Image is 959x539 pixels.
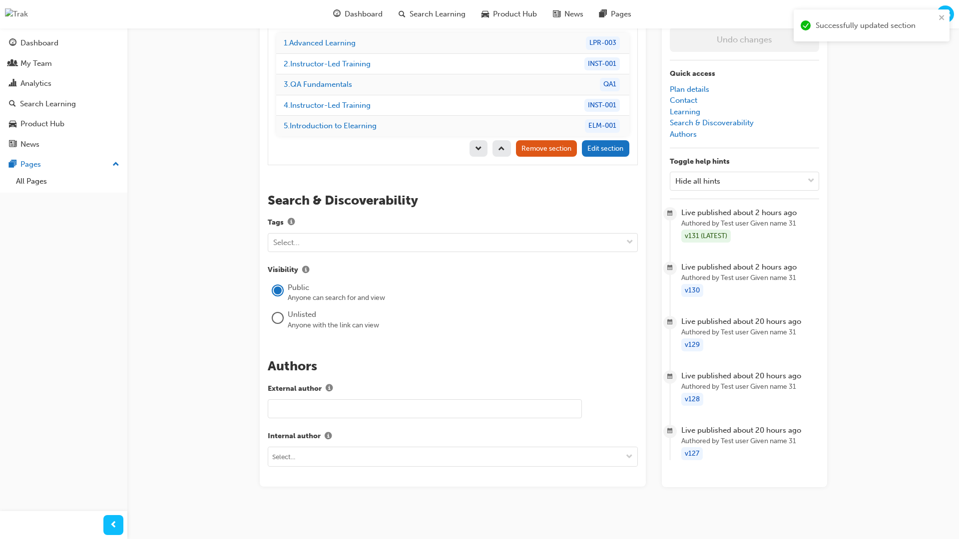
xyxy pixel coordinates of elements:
span: Authored by Test user Given name 31 [681,272,819,284]
span: Live published about 20 hours ago [681,424,819,436]
h2: Search & Discoverability [268,193,638,209]
span: Pages [611,8,631,20]
a: Search & Discoverability [670,118,754,127]
span: Authored by Test user Given name 31 [681,436,819,447]
span: calendar-icon [667,371,673,383]
a: Analytics [4,74,123,93]
a: guage-iconDashboard [325,4,391,24]
span: Authored by Test user Given name 31 [681,218,819,230]
p: Quick access [670,68,819,80]
span: guage-icon [333,8,341,20]
span: up-icon [498,145,505,154]
a: pages-iconPages [591,4,639,24]
span: Product Hub [493,8,537,20]
span: Live published about 20 hours ago [681,370,819,381]
label: External author [268,382,638,395]
input: Select... [268,447,637,466]
a: News [4,135,123,154]
a: 5.Introduction to Elearning [284,121,377,130]
div: Successfully updated section [816,20,936,31]
img: Trak [5,8,28,20]
span: info-icon [326,385,333,393]
span: Edit section [587,144,623,153]
button: pencil-iconEdit section [582,140,629,157]
span: Live published about 20 hours ago [681,315,819,327]
div: Anyone with the link can view [288,320,638,330]
span: car-icon [9,120,16,129]
span: search-icon [399,8,406,20]
button: Undo changes [670,27,819,52]
span: calendar-icon [667,208,673,220]
span: chart-icon [9,79,16,88]
a: Product Hub [4,115,123,133]
p: Toggle help hints [670,156,819,168]
span: pages-icon [9,160,16,169]
a: 1.Advanced Learning [284,38,356,47]
span: guage-icon [9,39,16,48]
div: Search Learning [20,98,76,110]
span: car-icon [481,8,489,20]
span: info-icon [325,433,332,441]
label: Visibility [268,264,638,277]
div: QA1 [600,78,620,91]
a: Authors [670,129,697,138]
div: Dashboard [20,37,58,49]
div: v127 [681,447,703,460]
button: close [939,13,946,25]
span: Remove section [521,144,571,153]
div: Anyone can search for and view [288,293,638,303]
button: toggle menu [621,447,637,466]
span: Live published about 2 hours ago [681,207,819,218]
span: news-icon [553,8,560,20]
button: DashboardMy TeamAnalyticsSearch LearningProduct HubNews [4,32,123,155]
label: Tags [268,216,638,229]
a: news-iconNews [545,4,591,24]
span: News [564,8,583,20]
span: calendar-icon [667,425,673,438]
span: prev-icon [110,519,117,532]
div: Pages [20,159,41,170]
div: v129 [681,338,703,351]
div: Hide all hints [675,175,720,187]
button: Internal author [321,430,336,443]
a: car-iconProduct Hub [474,4,545,24]
a: Search Learning [4,95,123,113]
a: 2.Instructor-Led Training [284,59,371,68]
button: Pages [4,155,123,174]
a: Plan details [670,84,709,93]
div: v131 (LATEST) [681,229,731,243]
span: calendar-icon [667,316,673,329]
div: Unlisted [288,309,638,320]
div: v130 [681,283,703,297]
span: down-icon [808,175,815,188]
div: INST-001 [584,57,620,71]
button: Tags [284,216,299,229]
span: down-icon [626,236,633,249]
a: Dashboard [4,34,123,52]
a: 3.QA Fundamentals [284,80,352,89]
label: Internal author [268,430,638,443]
span: info-icon [302,267,309,275]
button: trash-iconRemove section [516,140,577,157]
a: Learning [670,107,700,116]
span: pages-icon [599,8,607,20]
div: Analytics [20,78,51,89]
div: Public [288,282,638,293]
span: search-icon [9,100,16,109]
span: calendar-icon [667,262,673,274]
div: v128 [681,392,703,406]
h2: Authors [268,358,638,374]
span: Search Learning [410,8,466,20]
span: down-icon [475,145,482,154]
button: External author [322,382,337,395]
span: up-icon [112,158,119,171]
a: 4.Instructor-Led Training [284,101,371,110]
span: Dashboard [345,8,383,20]
div: Select... [273,237,300,249]
span: Authored by Test user Given name 31 [681,327,819,338]
a: Contact [670,96,697,105]
div: My Team [20,58,52,69]
a: search-iconSearch Learning [391,4,474,24]
span: info-icon [288,219,295,227]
